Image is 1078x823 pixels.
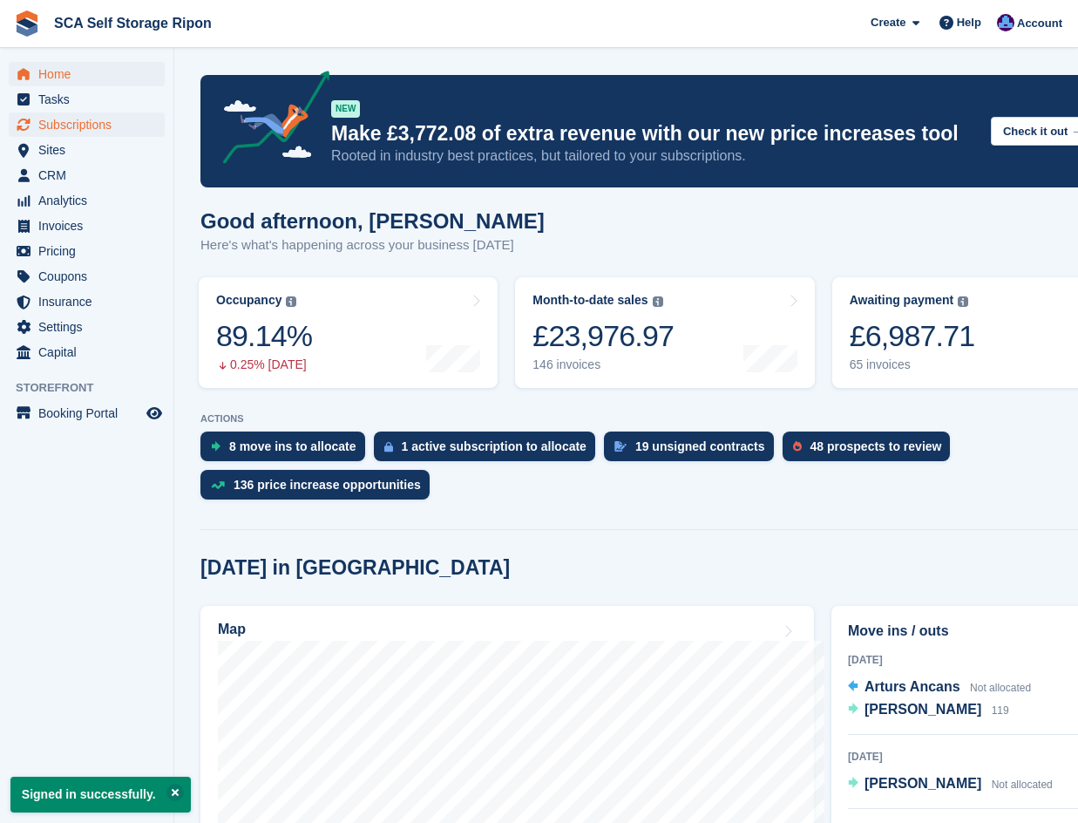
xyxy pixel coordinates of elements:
a: menu [9,214,165,238]
span: Pricing [38,239,143,263]
img: icon-info-grey-7440780725fd019a000dd9b08b2336e03edf1995a4989e88bcd33f0948082b44.svg [653,296,663,307]
a: Occupancy 89.14% 0.25% [DATE] [199,277,498,388]
div: 136 price increase opportunities [234,478,421,492]
div: 19 unsigned contracts [635,439,765,453]
span: Account [1017,15,1062,32]
a: menu [9,87,165,112]
img: contract_signature_icon-13c848040528278c33f63329250d36e43548de30e8caae1d1a13099fd9432cc5.svg [614,441,627,452]
div: Occupancy [216,293,281,308]
div: 8 move ins to allocate [229,439,356,453]
span: Capital [38,340,143,364]
span: Tasks [38,87,143,112]
a: menu [9,112,165,137]
a: 19 unsigned contracts [604,432,783,470]
p: Make £3,772.08 of extra revenue with our new price increases tool [331,121,977,146]
img: price-adjustments-announcement-icon-8257ccfd72463d97f412b2fc003d46551f7dbcb40ab6d574587a9cd5c0d94... [208,71,330,170]
div: £23,976.97 [532,318,674,354]
div: 0.25% [DATE] [216,357,312,372]
a: 136 price increase opportunities [200,470,438,508]
a: [PERSON_NAME] 119 [848,699,1009,722]
a: menu [9,239,165,263]
span: Storefront [16,379,173,397]
a: menu [9,188,165,213]
a: 48 prospects to review [783,432,959,470]
span: Settings [38,315,143,339]
div: 1 active subscription to allocate [402,439,586,453]
img: icon-info-grey-7440780725fd019a000dd9b08b2336e03edf1995a4989e88bcd33f0948082b44.svg [958,296,968,307]
span: Sites [38,138,143,162]
p: Rooted in industry best practices, but tailored to your subscriptions. [331,146,977,166]
div: 146 invoices [532,357,674,372]
span: Booking Portal [38,401,143,425]
img: active_subscription_to_allocate_icon-d502201f5373d7db506a760aba3b589e785aa758c864c3986d89f69b8ff3... [384,441,393,452]
div: Awaiting payment [850,293,954,308]
img: prospect-51fa495bee0391a8d652442698ab0144808aea92771e9ea1ae160a38d050c398.svg [793,441,802,452]
a: menu [9,340,165,364]
h2: Map [218,622,246,637]
a: Arturs Ancans Not allocated [848,677,1031,699]
span: Insurance [38,289,143,314]
h1: Good afternoon, [PERSON_NAME] [200,209,545,233]
img: stora-icon-8386f47178a22dfd0bd8f6a31ec36ba5ce8667c1dd55bd0f319d3a0aa187defe.svg [14,10,40,37]
span: Not allocated [992,779,1053,791]
a: menu [9,138,165,162]
span: Create [871,14,905,31]
img: Sarah Race [997,14,1014,31]
a: Preview store [144,403,165,424]
h2: [DATE] in [GEOGRAPHIC_DATA] [200,556,510,580]
span: Coupons [38,264,143,289]
span: [PERSON_NAME] [864,776,981,791]
a: menu [9,264,165,289]
div: 48 prospects to review [810,439,942,453]
a: menu [9,163,165,187]
a: menu [9,315,165,339]
span: [PERSON_NAME] [864,702,981,717]
img: price_increase_opportunities-93ffe204e8149a01c8c9dc8f82e8f89637d9d84a8eef4429ea346261dce0b2c0.svg [211,481,225,489]
a: Month-to-date sales £23,976.97 146 invoices [515,277,814,388]
a: menu [9,62,165,86]
img: move_ins_to_allocate_icon-fdf77a2bb77ea45bf5b3d319d69a93e2d87916cf1d5bf7949dd705db3b84f3ca.svg [211,441,220,452]
a: 1 active subscription to allocate [374,432,604,470]
span: Invoices [38,214,143,238]
a: menu [9,289,165,314]
div: Month-to-date sales [532,293,647,308]
p: Here's what's happening across your business [DATE] [200,235,545,255]
div: 65 invoices [850,357,975,372]
span: Home [38,62,143,86]
span: Arturs Ancans [864,679,960,694]
a: SCA Self Storage Ripon [47,9,219,37]
span: Analytics [38,188,143,213]
a: menu [9,401,165,425]
img: icon-info-grey-7440780725fd019a000dd9b08b2336e03edf1995a4989e88bcd33f0948082b44.svg [286,296,296,307]
a: 8 move ins to allocate [200,432,374,470]
span: Help [957,14,981,31]
a: [PERSON_NAME] Not allocated [848,773,1053,796]
span: Subscriptions [38,112,143,137]
span: CRM [38,163,143,187]
div: 89.14% [216,318,312,354]
span: Not allocated [970,682,1031,694]
p: Signed in successfully. [10,777,191,813]
div: £6,987.71 [850,318,975,354]
div: NEW [331,100,360,118]
span: 119 [992,704,1009,717]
